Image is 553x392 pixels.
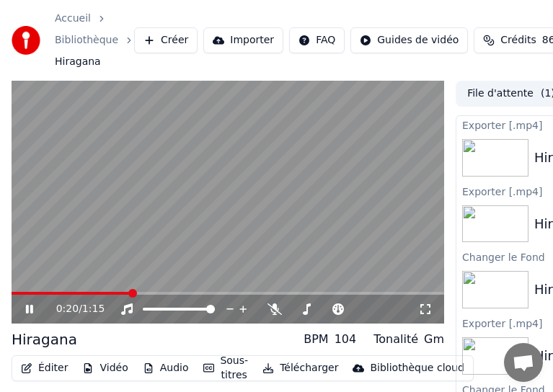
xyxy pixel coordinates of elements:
[56,302,91,316] div: /
[137,358,195,378] button: Audio
[500,33,536,48] span: Crédits
[12,26,40,55] img: youka
[55,33,118,48] a: Bibliothèque
[335,331,357,348] div: 104
[82,302,105,316] span: 1:15
[504,343,543,382] div: Ouvrir le chat
[55,12,134,69] nav: breadcrumb
[134,27,198,53] button: Créer
[424,331,444,348] div: Gm
[203,27,283,53] button: Importer
[373,331,418,348] div: Tonalité
[12,329,77,349] div: Hiragana
[76,358,133,378] button: Vidéo
[350,27,468,53] button: Guides de vidéo
[257,358,344,378] button: Télécharger
[198,351,255,386] button: Sous-titres
[55,55,101,69] span: Hiragana
[370,361,464,375] div: Bibliothèque cloud
[15,358,74,378] button: Éditer
[289,27,345,53] button: FAQ
[55,12,91,26] a: Accueil
[56,302,79,316] span: 0:20
[304,331,328,348] div: BPM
